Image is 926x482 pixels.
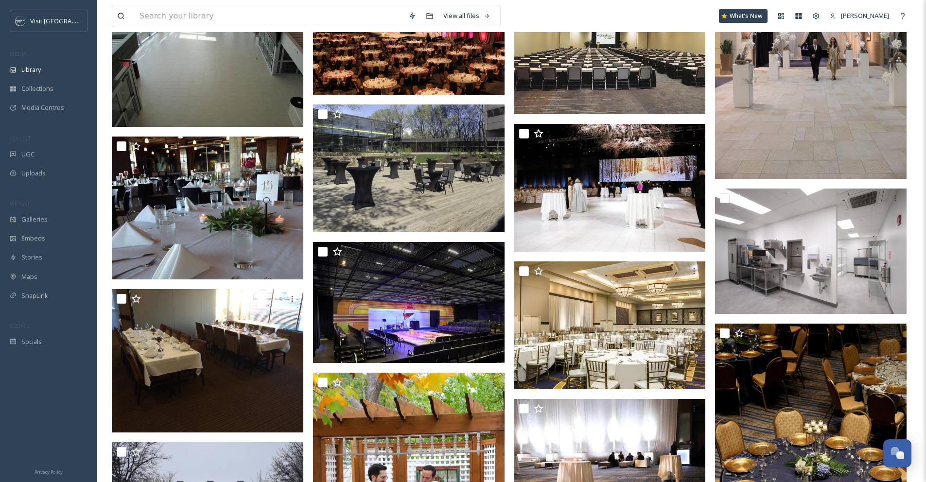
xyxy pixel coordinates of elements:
span: Media Centres [21,103,64,112]
a: [PERSON_NAME] [825,6,894,25]
span: Maps [21,272,37,281]
span: Privacy Policy [35,469,63,475]
img: JohnsonCountyArtHC_033_HR.jpg [313,242,505,363]
img: 012 Courtyard HI RES.jpg [313,104,505,232]
button: Open Chat [883,439,911,467]
span: [PERSON_NAME] [841,11,889,20]
span: Library [21,65,41,74]
img: long tables.JPG [112,289,303,433]
span: Socials [21,337,42,346]
img: Mule Master 1.JPG [112,136,303,279]
span: COLLECT [10,135,31,142]
span: Visit [GEOGRAPHIC_DATA] [30,16,105,25]
img: Cottonwood.JPG [514,261,706,389]
a: Privacy Policy [35,465,63,477]
input: Search your library [135,5,403,27]
span: UGC [21,150,35,159]
span: SOCIALS [10,322,29,329]
span: Embeds [21,234,45,243]
span: Galleries [21,215,48,224]
span: Collections [21,84,53,93]
span: SnapLink [21,291,48,300]
span: Stories [21,253,42,262]
img: Copy of IMG_0231.jpg [514,124,706,252]
img: c3es6xdrejuflcaqpovn.png [16,16,25,26]
span: WIDGETS [10,200,32,207]
span: MEDIA [10,50,27,57]
a: View all files [438,6,495,25]
a: What's New [719,9,768,23]
img: _DSC1096.jpg [715,189,907,314]
span: Uploads [21,169,46,178]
